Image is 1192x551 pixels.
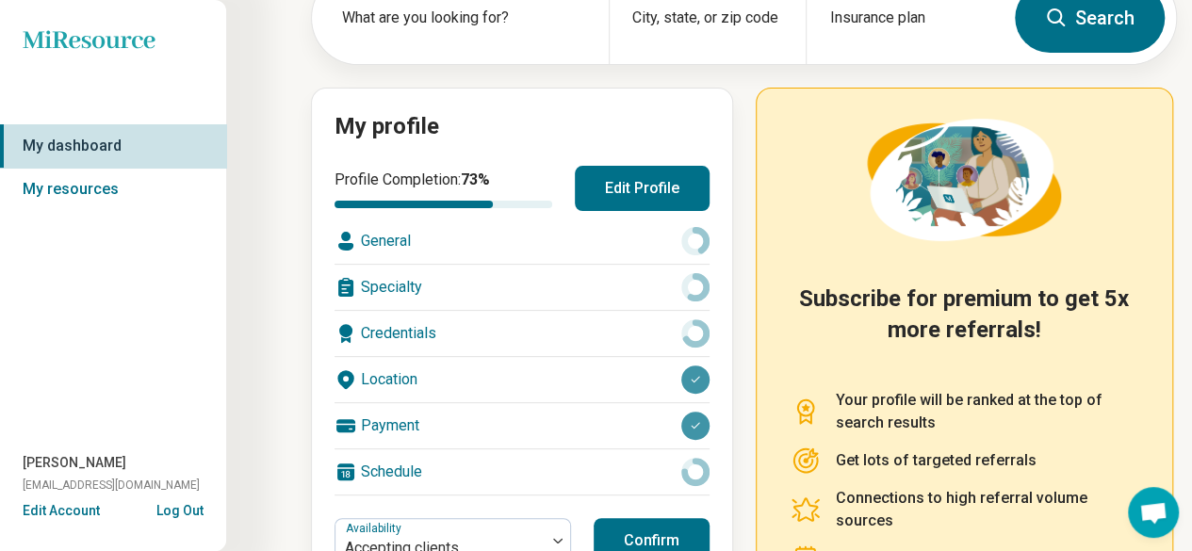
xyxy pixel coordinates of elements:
[836,449,1037,472] p: Get lots of targeted referrals
[575,166,710,211] button: Edit Profile
[335,169,552,208] div: Profile Completion:
[1128,487,1179,538] div: Open chat
[23,453,126,473] span: [PERSON_NAME]
[335,403,710,448] div: Payment
[156,501,204,516] button: Log Out
[342,7,586,29] label: What are you looking for?
[23,501,100,521] button: Edit Account
[461,170,490,188] span: 73 %
[335,219,710,264] div: General
[335,111,710,143] h2: My profile
[335,357,710,402] div: Location
[335,311,710,356] div: Credentials
[335,265,710,310] div: Specialty
[836,487,1138,532] p: Connections to high referral volume sources
[346,521,405,534] label: Availability
[23,477,200,494] span: [EMAIL_ADDRESS][DOMAIN_NAME]
[836,389,1138,434] p: Your profile will be ranked at the top of search results
[335,449,710,494] div: Schedule
[791,284,1138,366] h2: Subscribe for premium to get 5x more referrals!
